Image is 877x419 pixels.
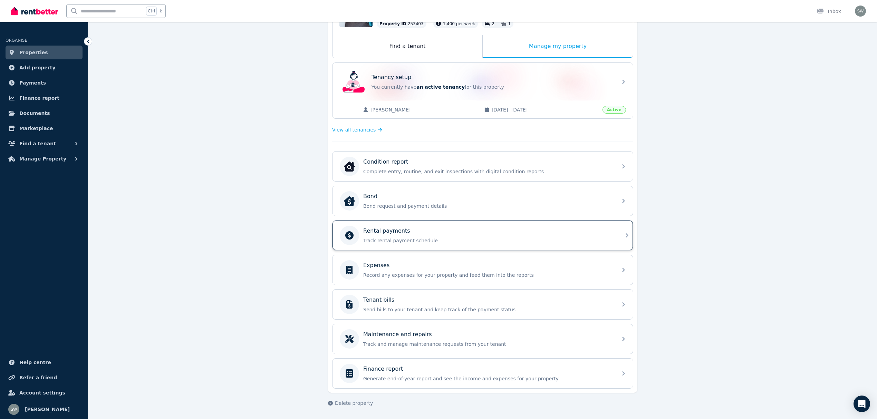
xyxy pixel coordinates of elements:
span: ORGANISE [6,38,27,43]
button: Delete property [328,400,373,407]
button: Find a tenant [6,137,83,150]
p: Track rental payment schedule [363,237,613,244]
div: Find a tenant [333,35,482,58]
span: Active [603,106,626,114]
img: Stacey Walker [8,404,19,415]
span: Finance report [19,94,59,102]
a: Finance report [6,91,83,105]
p: Expenses [363,261,389,270]
span: Payments [19,79,46,87]
div: : 253403 [377,20,426,28]
a: Condition reportCondition reportComplete entry, routine, and exit inspections with digital condit... [333,152,633,181]
span: Refer a friend [19,373,57,382]
span: 1 [508,21,511,26]
a: Help centre [6,355,83,369]
p: Record any expenses for your property and feed them into the reports [363,272,613,279]
a: Tenant billsSend bills to your tenant and keep track of the payment status [333,290,633,319]
p: Bond request and payment details [363,203,613,209]
span: Find a tenant [19,139,56,148]
p: Condition report [363,158,408,166]
span: [PERSON_NAME] [370,106,477,113]
a: BondBondBond request and payment details [333,186,633,216]
p: Complete entry, routine, and exit inspections with digital condition reports [363,168,613,175]
p: You currently have for this property [372,84,613,90]
img: Stacey Walker [855,6,866,17]
span: k [160,8,162,14]
span: 2 [492,21,494,26]
div: Inbox [817,8,841,15]
span: Account settings [19,389,65,397]
a: Rental paymentsTrack rental payment schedule [333,221,633,250]
a: Refer a friend [6,371,83,384]
img: Tenancy setup [343,71,365,93]
a: Add property [6,61,83,75]
p: Tenant bills [363,296,394,304]
a: Documents [6,106,83,120]
span: Documents [19,109,50,117]
a: Maintenance and repairsTrack and manage maintenance requests from your tenant [333,324,633,354]
p: Bond [363,192,377,201]
p: Tenancy setup [372,73,411,81]
span: an active tenancy [416,84,465,90]
p: Send bills to your tenant and keep track of the payment status [363,306,613,313]
span: Properties [19,48,48,57]
span: Delete property [335,400,373,407]
div: Open Intercom Messenger [854,396,870,412]
span: 1,400 per week [443,21,475,26]
span: Help centre [19,358,51,367]
span: Marketplace [19,124,53,133]
button: Manage Property [6,152,83,166]
a: View all tenancies [332,126,382,133]
img: Condition report [344,161,355,172]
span: [PERSON_NAME] [25,405,70,413]
p: Finance report [363,365,403,373]
span: Add property [19,64,56,72]
span: View all tenancies [332,126,376,133]
div: Manage my property [483,35,633,58]
a: Account settings [6,386,83,400]
img: RentBetter [11,6,58,16]
p: Track and manage maintenance requests from your tenant [363,341,613,348]
p: Rental payments [363,227,410,235]
span: Property ID [379,21,406,27]
span: Manage Property [19,155,66,163]
a: Payments [6,76,83,90]
span: [DATE] - [DATE] [492,106,598,113]
span: Ctrl [146,7,157,16]
p: Maintenance and repairs [363,330,432,339]
a: Marketplace [6,121,83,135]
p: Generate end-of-year report and see the income and expenses for your property [363,375,613,382]
a: Tenancy setupTenancy setupYou currently havean active tenancyfor this property [333,63,633,101]
a: ExpensesRecord any expenses for your property and feed them into the reports [333,255,633,285]
a: Properties [6,46,83,59]
img: Bond [344,195,355,206]
a: Finance reportGenerate end-of-year report and see the income and expenses for your property [333,359,633,388]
